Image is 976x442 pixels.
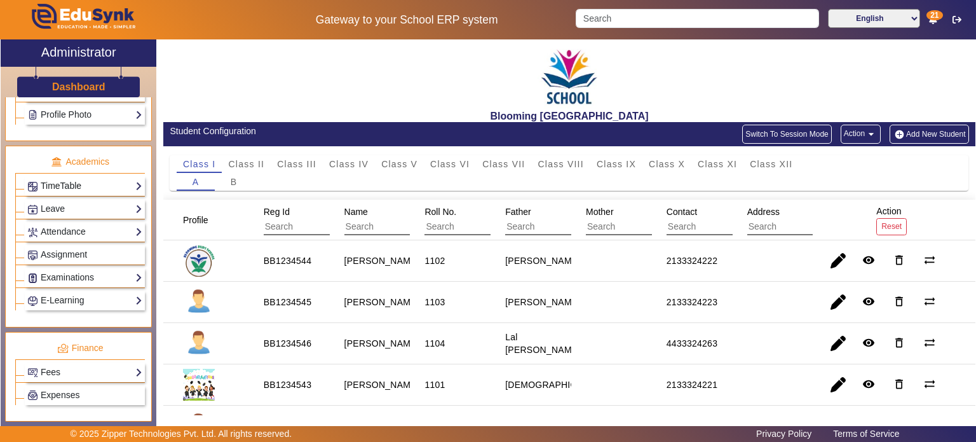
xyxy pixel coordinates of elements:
[183,245,215,277] img: e5d0cb97-77a1-4f34-9191-f4b2ca1d9488
[27,388,142,403] a: Expenses
[662,200,796,240] div: Contact
[750,425,818,442] a: Privacy Policy
[264,337,311,350] div: BB1234546
[538,43,601,110] img: 3e5c6726-73d6-4ac3-b917-621554bbe9c3
[51,80,106,93] a: Dashboard
[505,296,580,308] div: [PERSON_NAME]
[179,209,224,231] div: Profile
[430,160,470,169] span: Class VI
[183,369,215,401] img: 5b357cc8-7a4f-4614-9f8f-80fb2e6bf285
[424,337,445,350] div: 1104
[57,343,69,354] img: finance.png
[259,200,393,240] div: Reg Id
[742,125,832,144] button: Switch To Session Mode
[862,254,875,266] mat-icon: remove_red_eye
[872,200,911,240] div: Action
[264,219,377,235] input: Search
[264,254,311,267] div: BB1234544
[862,378,875,390] mat-icon: remove_red_eye
[41,249,87,259] span: Assignment
[163,110,975,122] h2: Blooming [GEOGRAPHIC_DATA]
[893,129,906,140] img: add-new-student.png
[41,390,79,400] span: Expenses
[15,342,145,355] p: Finance
[424,254,445,267] div: 1102
[893,295,905,308] mat-icon: delete_outline
[667,296,717,308] div: 2133324223
[420,200,554,240] div: Roll No.
[862,295,875,308] mat-icon: remove_red_eye
[329,160,369,169] span: Class IV
[28,390,37,400] img: Payroll.png
[743,200,877,240] div: Address
[501,200,635,240] div: Father
[264,207,290,217] span: Reg Id
[277,160,316,169] span: Class III
[649,160,685,169] span: Class X
[576,9,818,28] input: Search
[344,256,419,266] staff-with-status: [PERSON_NAME]
[698,160,737,169] span: Class XI
[923,336,936,349] mat-icon: sync_alt
[264,296,311,308] div: BB1234545
[344,380,419,390] staff-with-status: [PERSON_NAME]
[183,410,215,442] img: profile.png
[1,39,156,67] a: Administrator
[505,219,619,235] input: Search
[667,219,780,235] input: Search
[71,427,292,441] p: © 2025 Zipper Technologies Pvt. Ltd. All rights reserved.
[52,81,105,93] h3: Dashboard
[344,207,368,217] span: Name
[424,296,445,308] div: 1103
[344,219,458,235] input: Search
[482,160,525,169] span: Class VII
[51,156,62,168] img: academic.png
[340,200,474,240] div: Name
[926,10,942,20] span: 21
[505,254,580,267] div: [PERSON_NAME]
[865,128,878,141] mat-icon: arrow_drop_down
[747,219,861,235] input: Search
[581,200,715,240] div: Mother
[15,155,145,169] p: Academics
[893,378,905,390] mat-icon: delete_outline
[27,247,142,262] a: Assignment
[827,425,905,442] a: Terms of Service
[228,160,264,169] span: Class II
[170,125,562,138] div: Student Configuration
[344,297,419,307] staff-with-status: [PERSON_NAME]
[424,207,456,217] span: Roll No.
[890,125,968,144] button: Add New Student
[538,160,584,169] span: Class VIII
[28,251,37,260] img: Assignments.png
[893,254,905,266] mat-icon: delete_outline
[893,336,905,349] mat-icon: delete_outline
[231,177,238,186] span: B
[193,177,200,186] span: A
[862,336,875,349] mat-icon: remove_red_eye
[183,160,216,169] span: Class I
[344,338,419,349] staff-with-status: [PERSON_NAME]
[667,337,717,350] div: 4433324263
[667,378,717,391] div: 2133324221
[667,254,717,267] div: 2133324222
[923,295,936,308] mat-icon: sync_alt
[597,160,636,169] span: Class IX
[424,378,445,391] div: 1101
[183,215,208,225] span: Profile
[876,218,907,235] button: Reset
[923,254,936,266] mat-icon: sync_alt
[251,13,562,27] h5: Gateway to your School ERP system
[667,207,697,217] span: Contact
[586,219,700,235] input: Search
[41,45,116,60] h2: Administrator
[750,160,792,169] span: Class XII
[183,286,215,318] img: profile.png
[841,125,881,144] button: Action
[586,207,614,217] span: Mother
[505,378,607,391] div: [DEMOGRAPHIC_DATA]
[424,219,538,235] input: Search
[747,207,780,217] span: Address
[381,160,417,169] span: Class V
[183,328,215,359] img: profile.png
